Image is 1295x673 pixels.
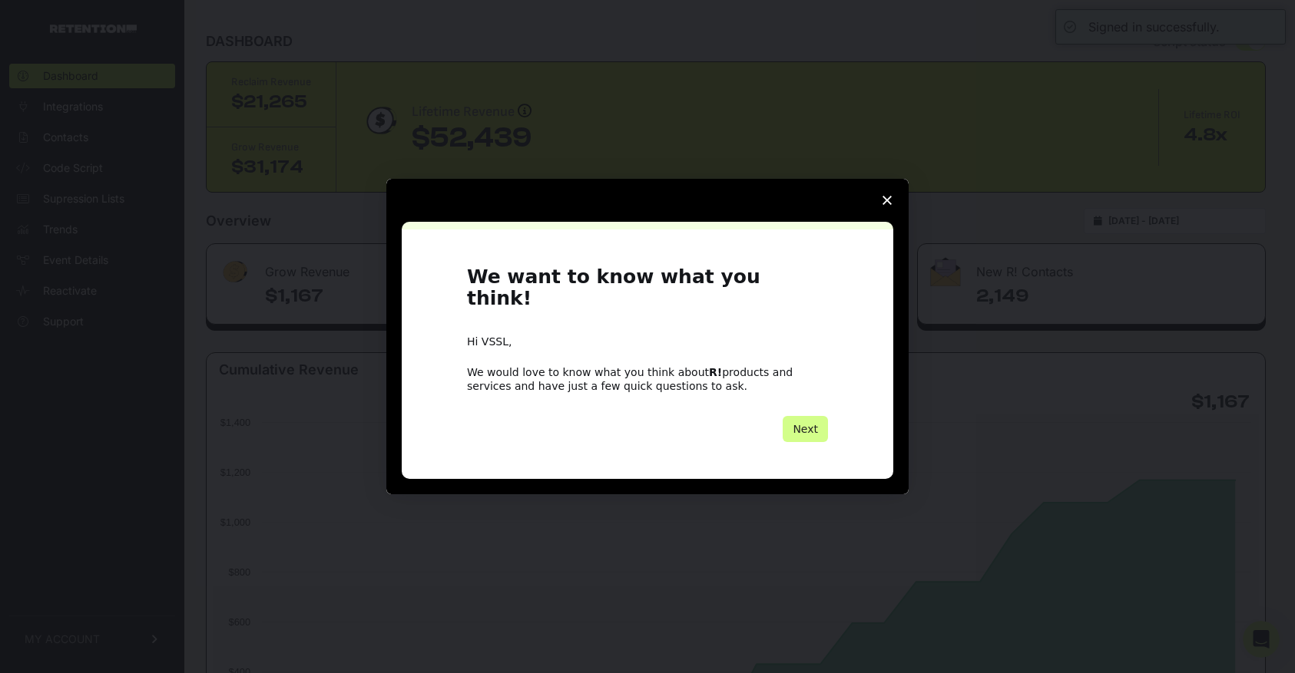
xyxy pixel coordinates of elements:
b: R! [709,366,722,378]
div: We would love to know what you think about products and services and have just a few quick questi... [467,365,828,393]
h1: We want to know what you think! [467,266,828,319]
span: Close survey [866,179,909,222]
button: Next [783,416,828,442]
div: Hi VSSL, [467,335,828,350]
